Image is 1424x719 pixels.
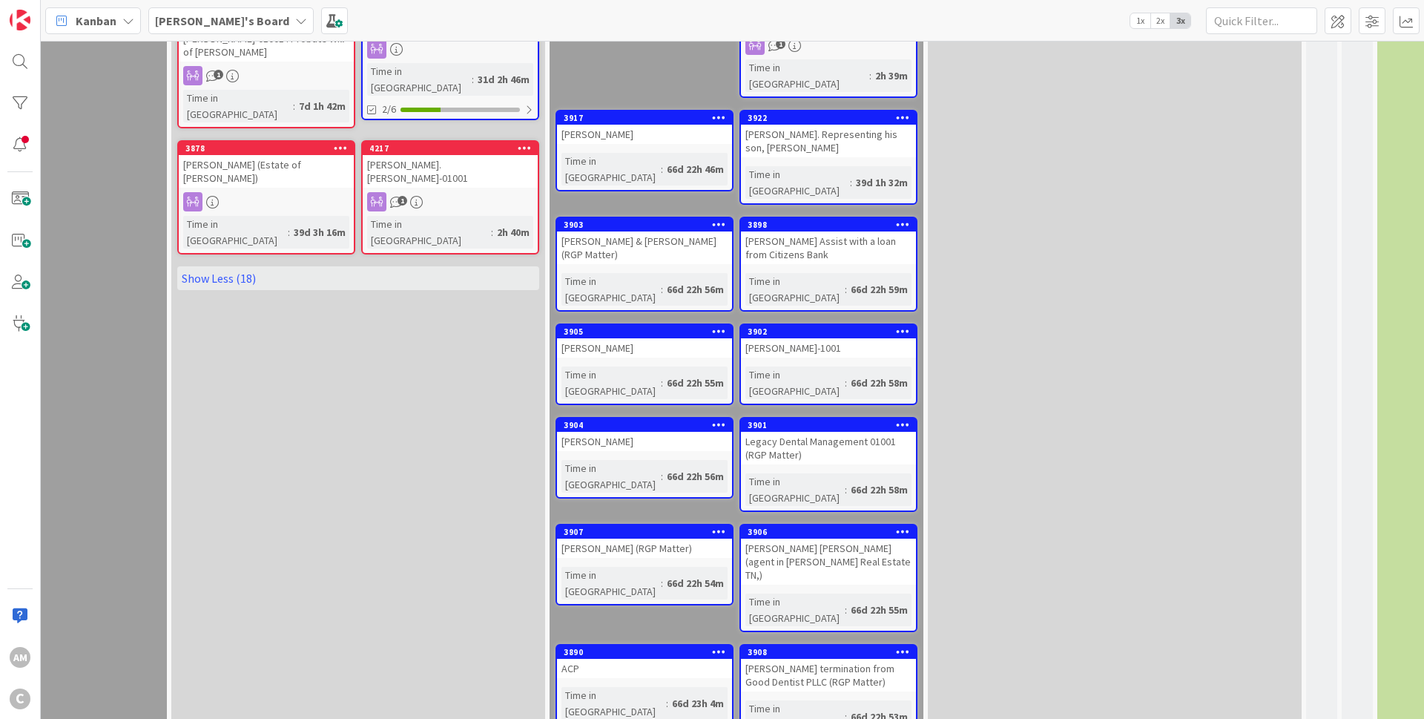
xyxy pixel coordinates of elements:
[748,647,916,657] div: 3908
[564,527,732,537] div: 3907
[745,367,845,399] div: Time in [GEOGRAPHIC_DATA]
[745,594,845,626] div: Time in [GEOGRAPHIC_DATA]
[748,220,916,230] div: 3898
[564,647,732,657] div: 3890
[557,325,732,358] div: 3905[PERSON_NAME]
[367,216,491,249] div: Time in [GEOGRAPHIC_DATA]
[557,646,732,659] div: 3890
[850,174,852,191] span: :
[845,602,847,618] span: :
[557,659,732,678] div: ACP
[668,695,728,712] div: 66d 23h 4m
[852,174,912,191] div: 39d 1h 32m
[1130,13,1150,28] span: 1x
[741,111,916,125] div: 3922
[748,527,916,537] div: 3906
[845,482,847,498] span: :
[564,326,732,337] div: 3905
[214,70,223,79] span: 1
[293,98,295,114] span: :
[663,281,728,298] div: 66d 22h 56m
[847,482,912,498] div: 66d 22h 58m
[745,473,845,506] div: Time in [GEOGRAPHIC_DATA]
[847,281,912,298] div: 66d 22h 59m
[741,418,916,464] div: 3901Legacy Dental Management 01001 (RGP Matter)
[661,161,663,177] span: :
[369,143,538,154] div: 4217
[564,420,732,430] div: 3904
[661,468,663,485] span: :
[179,142,354,155] div: 3878
[295,98,349,114] div: 7d 1h 42m
[557,418,732,432] div: 3904
[1206,7,1317,34] input: Quick Filter...
[561,367,661,399] div: Time in [GEOGRAPHIC_DATA]
[561,567,661,600] div: Time in [GEOGRAPHIC_DATA]
[363,155,538,188] div: [PERSON_NAME].[PERSON_NAME]-01001
[177,266,539,290] a: Show Less (18)
[741,646,916,692] div: 3908[PERSON_NAME] termination from Good Dentist PLLC (RGP Matter)
[557,432,732,451] div: [PERSON_NAME]
[179,142,354,188] div: 3878[PERSON_NAME] (Estate of [PERSON_NAME])
[76,12,116,30] span: Kanban
[661,281,663,298] span: :
[561,273,661,306] div: Time in [GEOGRAPHIC_DATA]
[748,420,916,430] div: 3901
[741,218,916,264] div: 3898[PERSON_NAME] Assist with a loan from Citizens Bank
[155,13,289,28] b: [PERSON_NAME]'s Board
[869,68,871,84] span: :
[557,418,732,451] div: 3904[PERSON_NAME]
[557,525,732,558] div: 3907[PERSON_NAME] (RGP Matter)
[776,39,785,49] span: 1
[474,71,533,88] div: 31d 2h 46m
[557,325,732,338] div: 3905
[10,647,30,668] div: AM
[382,102,396,117] span: 2/6
[493,224,533,240] div: 2h 40m
[183,216,288,249] div: Time in [GEOGRAPHIC_DATA]
[288,224,290,240] span: :
[367,63,472,96] div: Time in [GEOGRAPHIC_DATA]
[871,68,912,84] div: 2h 39m
[741,338,916,358] div: [PERSON_NAME]-1001
[557,646,732,678] div: 3890ACP
[745,273,845,306] div: Time in [GEOGRAPHIC_DATA]
[557,232,732,264] div: [PERSON_NAME] & [PERSON_NAME] (RGP Matter)
[745,59,869,92] div: Time in [GEOGRAPHIC_DATA]
[741,418,916,432] div: 3901
[663,575,728,591] div: 66d 22h 54m
[741,218,916,232] div: 3898
[10,689,30,709] div: C
[845,281,847,298] span: :
[557,539,732,558] div: [PERSON_NAME] (RGP Matter)
[557,218,732,232] div: 3903
[564,220,732,230] div: 3903
[847,375,912,391] div: 66d 22h 58m
[741,525,916,585] div: 3906[PERSON_NAME] [PERSON_NAME] (agent in [PERSON_NAME] Real Estate TN,)
[491,224,493,240] span: :
[363,142,538,155] div: 4217
[10,10,30,30] img: Visit kanbanzone.com
[845,375,847,391] span: :
[741,525,916,539] div: 3906
[745,166,850,199] div: Time in [GEOGRAPHIC_DATA]
[666,695,668,712] span: :
[741,646,916,659] div: 3908
[290,224,349,240] div: 39d 3h 16m
[557,525,732,539] div: 3907
[741,325,916,358] div: 3902[PERSON_NAME]-1001
[1150,13,1170,28] span: 2x
[741,659,916,692] div: [PERSON_NAME] termination from Good Dentist PLLC (RGP Matter)
[741,232,916,264] div: [PERSON_NAME] Assist with a loan from Citizens Bank
[557,111,732,144] div: 3917[PERSON_NAME]
[185,143,354,154] div: 3878
[663,375,728,391] div: 66d 22h 55m
[472,71,474,88] span: :
[663,161,728,177] div: 66d 22h 46m
[557,218,732,264] div: 3903[PERSON_NAME] & [PERSON_NAME] (RGP Matter)
[748,113,916,123] div: 3922
[179,155,354,188] div: [PERSON_NAME] (Estate of [PERSON_NAME])
[661,575,663,591] span: :
[363,142,538,188] div: 4217[PERSON_NAME].[PERSON_NAME]-01001
[847,602,912,618] div: 66d 22h 55m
